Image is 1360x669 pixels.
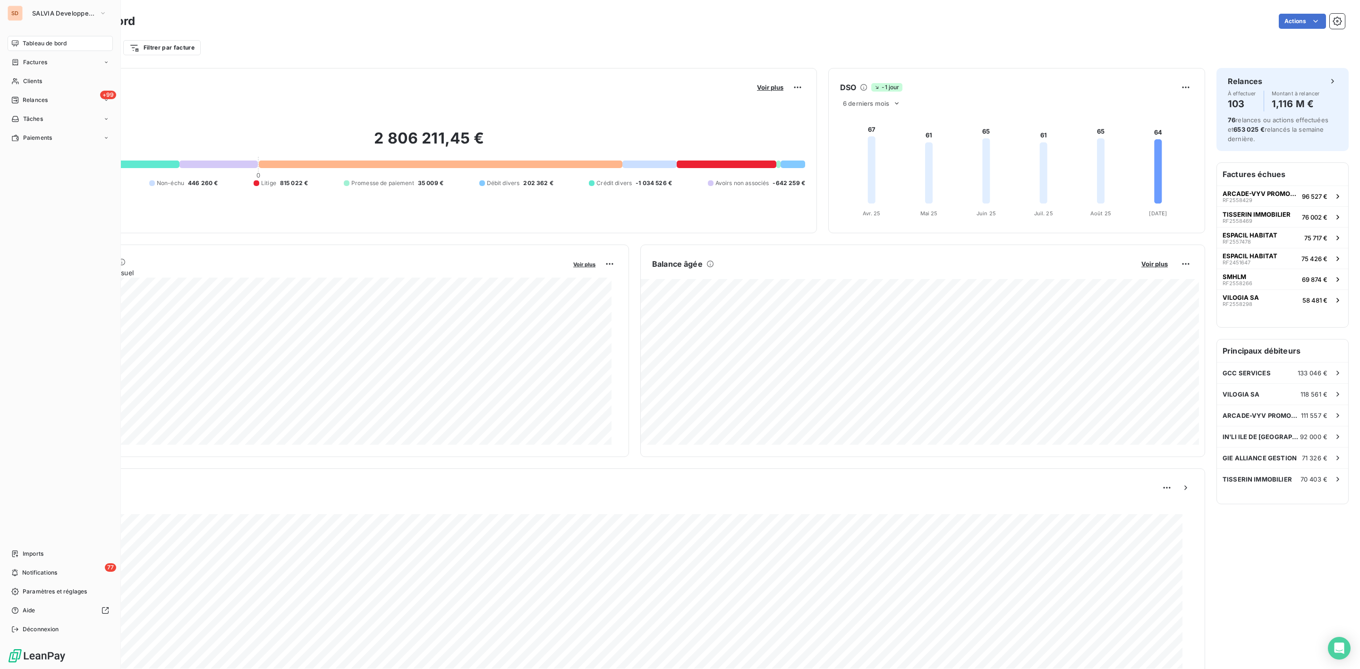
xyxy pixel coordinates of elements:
[23,625,59,634] span: Déconnexion
[1302,296,1327,304] span: 58 481 €
[105,563,116,572] span: 77
[1304,234,1327,242] span: 75 717 €
[843,100,889,107] span: 6 derniers mois
[23,134,52,142] span: Paiements
[280,179,308,187] span: 815 022 €
[596,179,632,187] span: Crédit divers
[1223,433,1300,440] span: IN'LI ILE DE [GEOGRAPHIC_DATA]
[1228,116,1235,124] span: 76
[256,171,260,179] span: 0
[1223,412,1301,419] span: ARCADE-VYV PROMOTION IDF
[8,648,66,663] img: Logo LeanPay
[1298,369,1327,377] span: 133 046 €
[1302,193,1327,200] span: 96 527 €
[23,58,47,67] span: Factures
[1228,96,1256,111] h4: 103
[573,261,595,268] span: Voir plus
[1228,116,1328,143] span: relances ou actions effectuées et relancés la semaine dernière.
[1233,126,1264,133] span: 653 025 €
[1223,211,1291,218] span: TISSERIN IMMOBILIER
[1223,197,1252,203] span: RF2558429
[53,129,805,157] h2: 2 806 211,45 €
[1223,260,1250,265] span: RF2451647
[351,179,414,187] span: Promesse de paiement
[871,83,902,92] span: -1 jour
[1223,301,1252,307] span: RF2558298
[23,39,67,48] span: Tableau de bord
[32,9,95,17] span: SALVIA Developpement
[487,179,520,187] span: Débit divers
[1217,269,1348,289] button: SMHLMRF255826669 874 €
[1300,433,1327,440] span: 92 000 €
[1223,280,1252,286] span: RF2558266
[23,96,48,104] span: Relances
[23,606,35,615] span: Aide
[1139,260,1171,268] button: Voir plus
[1090,210,1111,217] tspan: Août 25
[1223,475,1292,483] span: TISSERIN IMMOBILIER
[1300,475,1327,483] span: 70 403 €
[23,550,43,558] span: Imports
[1302,454,1327,462] span: 71 326 €
[754,83,786,92] button: Voir plus
[1301,412,1327,419] span: 111 557 €
[1217,248,1348,269] button: ESPACIL HABITATRF245164775 426 €
[1302,213,1327,221] span: 76 002 €
[1141,260,1168,268] span: Voir plus
[1217,227,1348,248] button: ESPACIL HABITATRF255747875 717 €
[1223,239,1251,245] span: RF2557478
[1223,454,1297,462] span: GIE ALLIANCE GESTION
[1149,210,1167,217] tspan: [DATE]
[977,210,996,217] tspan: Juin 25
[1228,91,1256,96] span: À effectuer
[23,77,42,85] span: Clients
[123,40,201,55] button: Filtrer par facture
[570,260,598,268] button: Voir plus
[1217,206,1348,227] button: TISSERIN IMMOBILIERRF255846976 002 €
[1302,276,1327,283] span: 69 874 €
[1223,390,1260,398] span: VILOGIA SA
[100,91,116,99] span: +99
[1272,91,1320,96] span: Montant à relancer
[1217,186,1348,206] button: ARCADE-VYV PROMOTION IDFRF255842996 527 €
[1223,218,1252,224] span: RF2558469
[157,179,184,187] span: Non-échu
[863,210,880,217] tspan: Avr. 25
[1217,339,1348,362] h6: Principaux débiteurs
[1300,390,1327,398] span: 118 561 €
[636,179,672,187] span: -1 034 526 €
[1328,637,1351,660] div: Open Intercom Messenger
[523,179,553,187] span: 202 362 €
[8,6,23,21] div: SD
[1223,231,1277,239] span: ESPACIL HABITAT
[773,179,805,187] span: -642 259 €
[840,82,856,93] h6: DSO
[1279,14,1326,29] button: Actions
[1272,96,1320,111] h4: 1,116 M €
[22,568,57,577] span: Notifications
[261,179,276,187] span: Litige
[1034,210,1053,217] tspan: Juil. 25
[1228,76,1262,87] h6: Relances
[418,179,443,187] span: 35 009 €
[23,587,87,596] span: Paramètres et réglages
[1223,273,1246,280] span: SMHLM
[23,115,43,123] span: Tâches
[188,179,218,187] span: 446 260 €
[1223,369,1271,377] span: GCC SERVICES
[757,84,783,91] span: Voir plus
[1301,255,1327,263] span: 75 426 €
[8,603,113,618] a: Aide
[1223,252,1277,260] span: ESPACIL HABITAT
[1217,163,1348,186] h6: Factures échues
[920,210,938,217] tspan: Mai 25
[1223,294,1259,301] span: VILOGIA SA
[1223,190,1298,197] span: ARCADE-VYV PROMOTION IDF
[715,179,769,187] span: Avoirs non associés
[53,268,567,278] span: Chiffre d'affaires mensuel
[652,258,703,270] h6: Balance âgée
[1217,289,1348,310] button: VILOGIA SARF255829858 481 €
